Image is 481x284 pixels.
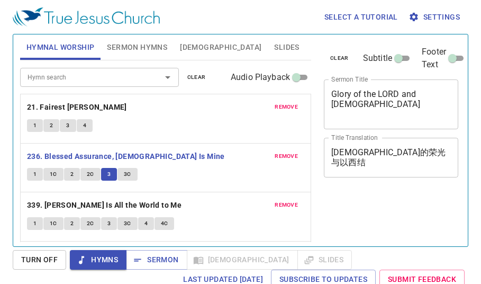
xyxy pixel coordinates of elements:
b: 236. Blessed Assurance, [DEMOGRAPHIC_DATA] Is Mine [27,150,225,163]
span: 4 [144,219,148,228]
button: 2 [64,217,80,230]
button: 2C [80,217,101,230]
button: 2 [64,168,80,181]
span: Hymnal Worship [26,41,95,54]
span: 2 [50,121,53,130]
button: 236. Blessed Assurance, [DEMOGRAPHIC_DATA] Is Mine [27,150,226,163]
button: Open [160,70,175,85]
span: Audio Playback [231,71,290,84]
button: 4 [77,119,93,132]
span: Footer Text [422,46,446,71]
button: 3 [101,217,117,230]
button: 3C [117,217,138,230]
button: 2 [43,119,59,132]
span: Subtitle [363,52,392,65]
span: 3C [124,219,131,228]
textarea: [DEMOGRAPHIC_DATA]的荣光与以西结 [331,147,451,167]
b: 339. [PERSON_NAME] Is All the World to Me [27,199,181,212]
button: 3C [117,168,138,181]
button: Settings [406,7,464,27]
span: remove [275,102,298,112]
button: 1C [43,168,63,181]
span: Sermon [134,253,178,267]
button: clear [324,52,355,65]
button: 2C [80,168,101,181]
span: 4C [161,219,168,228]
span: 2C [87,219,94,228]
span: 1 [33,219,37,228]
span: 3 [66,121,69,130]
button: Turn Off [13,250,66,270]
span: 2C [87,170,94,179]
button: 3 [60,119,76,132]
span: 1 [33,121,37,130]
button: 3 [101,168,117,181]
span: 3 [107,170,111,179]
span: clear [187,73,206,82]
span: Sermon Hymns [107,41,167,54]
span: Turn Off [21,253,58,267]
span: 1C [50,219,57,228]
span: 2 [70,170,74,179]
button: Hymns [70,250,126,270]
span: 2 [70,219,74,228]
span: 1C [50,170,57,179]
span: Slides [274,41,299,54]
button: 1 [27,119,43,132]
button: 4 [138,217,154,230]
span: 3 [107,219,111,228]
span: clear [330,54,349,63]
button: 4C [155,217,175,230]
span: Settings [411,11,460,24]
button: 1 [27,168,43,181]
button: 21. Fairest [PERSON_NAME] [27,101,129,114]
img: True Jesus Church [13,7,160,26]
span: 1 [33,170,37,179]
button: Select a tutorial [320,7,402,27]
b: 21. Fairest [PERSON_NAME] [27,101,127,114]
button: remove [268,101,304,113]
textarea: Glory of the LORD and [DEMOGRAPHIC_DATA] [331,89,451,119]
button: 1 [27,217,43,230]
span: remove [275,200,298,210]
span: 3C [124,170,131,179]
button: 1C [43,217,63,230]
button: 339. [PERSON_NAME] Is All the World to Me [27,199,184,212]
span: Select a tutorial [324,11,398,24]
button: remove [268,150,304,163]
span: Hymns [78,253,118,267]
span: remove [275,152,298,161]
button: remove [268,199,304,211]
button: Sermon [126,250,187,270]
span: 4 [83,121,86,130]
iframe: from-child [320,189,433,274]
span: [DEMOGRAPHIC_DATA] [180,41,261,54]
button: clear [181,71,212,84]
